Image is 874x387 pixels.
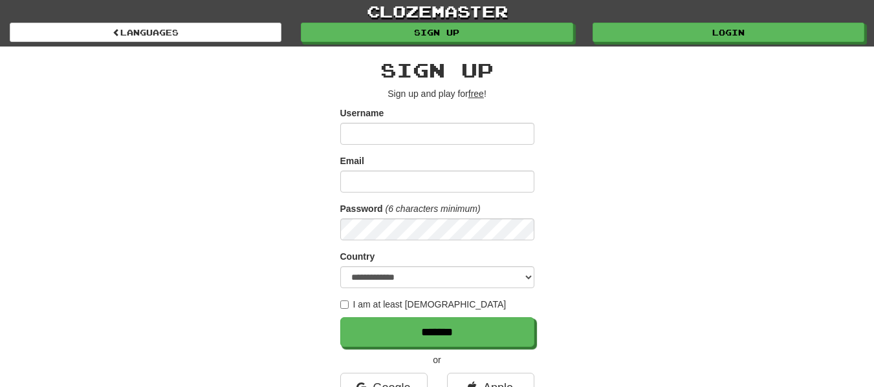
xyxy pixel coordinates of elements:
[340,107,384,120] label: Username
[593,23,864,42] a: Login
[10,23,281,42] a: Languages
[340,353,534,366] p: or
[386,204,481,214] em: (6 characters minimum)
[340,300,349,309] input: I am at least [DEMOGRAPHIC_DATA]
[340,250,375,263] label: Country
[340,87,534,100] p: Sign up and play for !
[340,154,364,167] label: Email
[301,23,573,42] a: Sign up
[340,59,534,81] h2: Sign up
[468,89,484,99] u: free
[340,202,383,215] label: Password
[340,298,507,311] label: I am at least [DEMOGRAPHIC_DATA]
